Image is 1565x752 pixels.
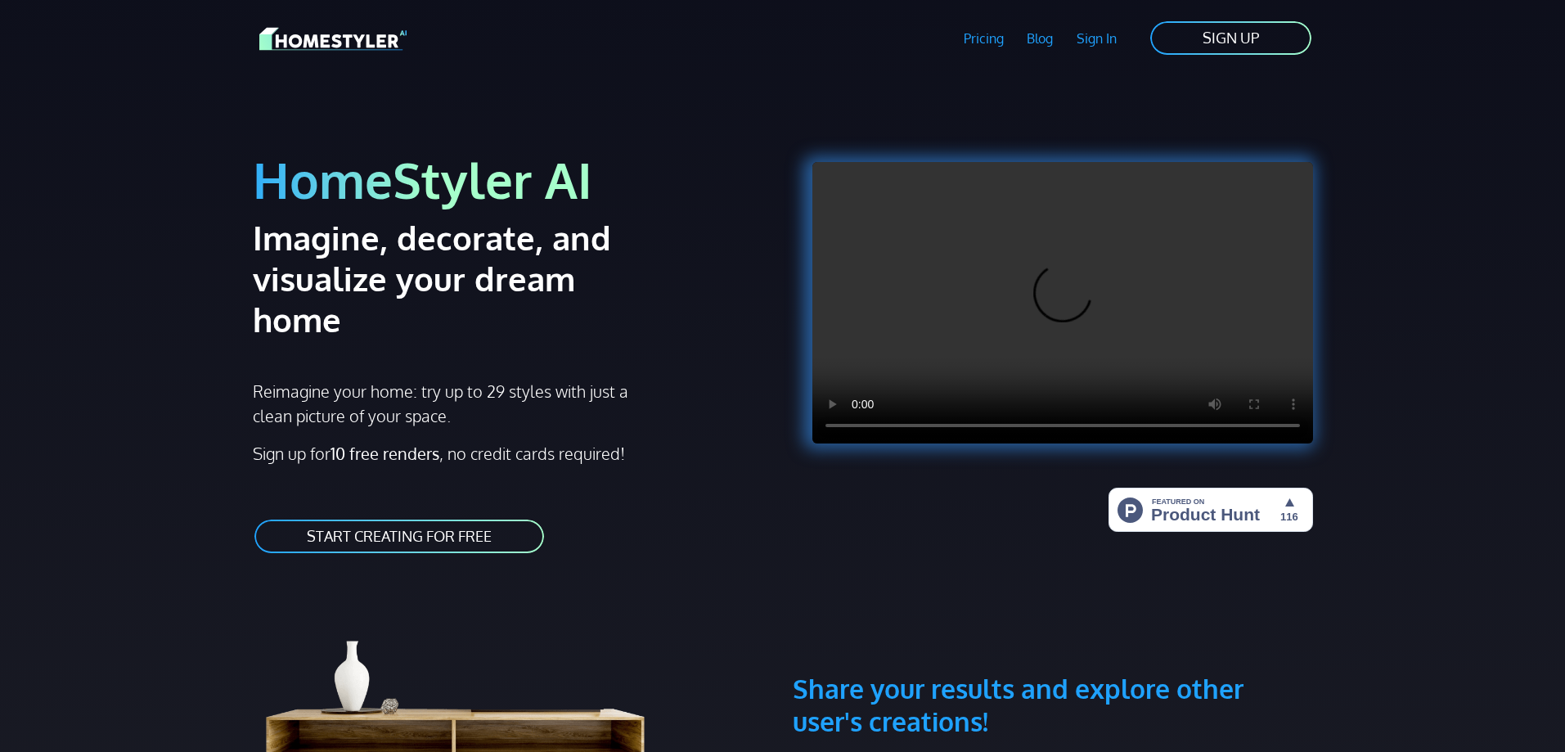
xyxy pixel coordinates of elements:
[1149,20,1313,56] a: SIGN UP
[253,217,669,340] h2: Imagine, decorate, and visualize your dream home
[951,20,1015,57] a: Pricing
[331,443,439,464] strong: 10 free renders
[253,149,773,210] h1: HomeStyler AI
[253,441,773,466] p: Sign up for , no credit cards required!
[1015,20,1065,57] a: Blog
[259,25,407,53] img: HomeStyler AI logo
[793,594,1313,738] h3: Share your results and explore other user's creations!
[1065,20,1129,57] a: Sign In
[253,518,546,555] a: START CREATING FOR FREE
[1109,488,1313,532] img: HomeStyler AI - Interior Design Made Easy: One Click to Your Dream Home | Product Hunt
[253,379,643,428] p: Reimagine your home: try up to 29 styles with just a clean picture of your space.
